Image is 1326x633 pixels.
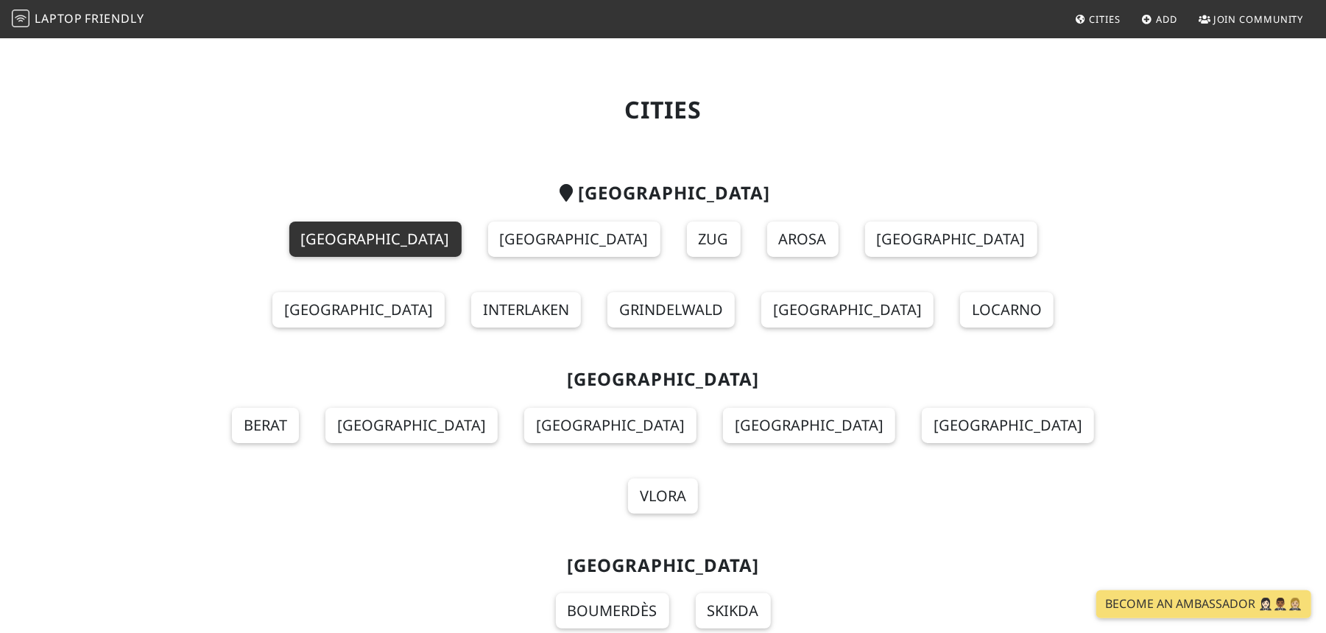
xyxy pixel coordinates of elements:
a: Skikda [696,593,771,629]
a: Locarno [960,292,1054,328]
a: [GEOGRAPHIC_DATA] [325,408,498,443]
a: [GEOGRAPHIC_DATA] [723,408,895,443]
a: Interlaken [471,292,581,328]
a: Add [1136,6,1184,32]
span: Add [1157,13,1178,26]
a: [GEOGRAPHIC_DATA] [761,292,934,328]
a: LaptopFriendly LaptopFriendly [12,7,144,32]
a: Join Community [1193,6,1310,32]
h1: Cities [186,96,1140,124]
a: Vlora [628,478,698,514]
h2: [GEOGRAPHIC_DATA] [186,369,1140,390]
a: [GEOGRAPHIC_DATA] [289,222,462,257]
a: Arosa [767,222,839,257]
a: Grindelwald [607,292,735,328]
a: Boumerdès [556,593,669,629]
a: [GEOGRAPHIC_DATA] [272,292,445,328]
a: Berat [232,408,299,443]
a: [GEOGRAPHIC_DATA] [865,222,1037,257]
span: Laptop [35,10,82,26]
a: [GEOGRAPHIC_DATA] [524,408,696,443]
h2: [GEOGRAPHIC_DATA] [186,183,1140,204]
span: Join Community [1213,13,1304,26]
a: [GEOGRAPHIC_DATA] [488,222,660,257]
img: LaptopFriendly [12,10,29,27]
span: Cities [1090,13,1121,26]
a: Become an Ambassador 🤵🏻‍♀️🤵🏾‍♂️🤵🏼‍♀️ [1096,590,1311,618]
a: Cities [1069,6,1126,32]
a: Zug [687,222,741,257]
h2: [GEOGRAPHIC_DATA] [186,555,1140,576]
a: [GEOGRAPHIC_DATA] [922,408,1094,443]
span: Friendly [85,10,144,26]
